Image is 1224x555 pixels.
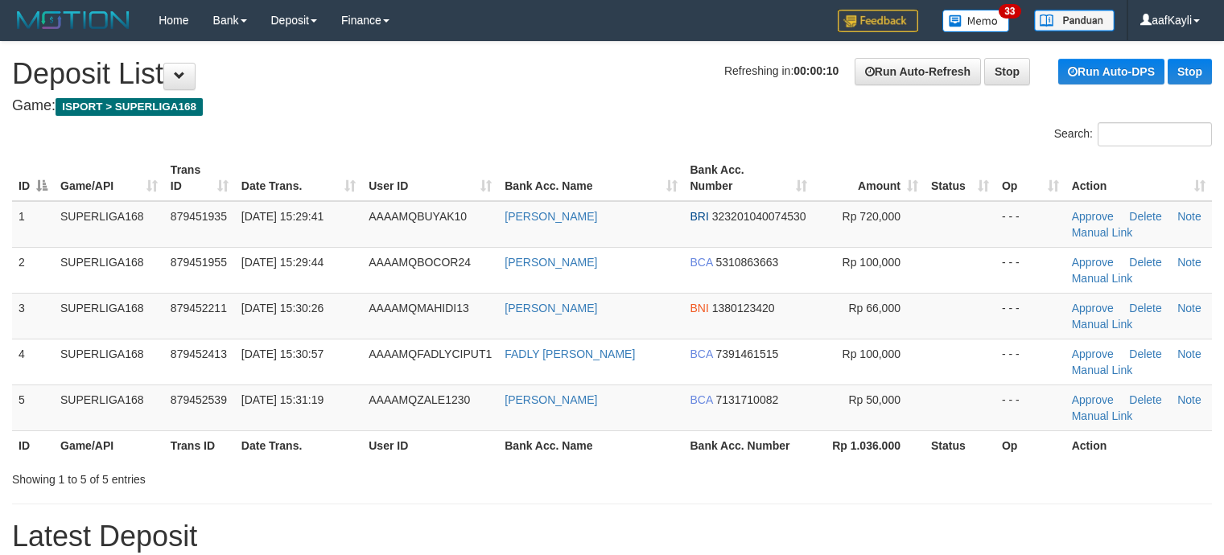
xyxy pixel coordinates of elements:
[1072,318,1133,331] a: Manual Link
[362,430,498,460] th: User ID
[1072,393,1114,406] a: Approve
[498,155,683,201] th: Bank Acc. Name: activate to sort column ascending
[12,58,1212,90] h1: Deposit List
[712,302,775,314] span: Copy 1380123420 to clipboard
[12,465,498,487] div: Showing 1 to 5 of 5 entries
[505,302,597,314] a: [PERSON_NAME]
[12,8,134,32] img: MOTION_logo.png
[369,210,467,223] span: AAAAMQBUYAK10
[241,393,324,406] span: [DATE] 15:31:19
[241,210,324,223] span: [DATE] 15:29:41
[164,155,235,201] th: Trans ID: activate to sort column ascending
[995,339,1065,384] td: - - -
[12,247,54,293] td: 2
[54,384,164,430] td: SUPERLIGA168
[1129,210,1161,223] a: Delete
[54,339,164,384] td: SUPERLIGA168
[369,256,471,269] span: AAAAMQBOCOR24
[54,293,164,339] td: SUPERLIGA168
[814,155,925,201] th: Amount: activate to sort column ascending
[715,347,778,360] span: Copy 7391461515 to clipboard
[848,393,900,406] span: Rp 50,000
[1098,122,1212,146] input: Search:
[793,64,839,77] strong: 00:00:10
[1072,347,1114,360] a: Approve
[684,430,814,460] th: Bank Acc. Number
[925,155,995,201] th: Status: activate to sort column ascending
[1072,226,1133,239] a: Manual Link
[712,210,806,223] span: Copy 323201040074530 to clipboard
[1177,347,1201,360] a: Note
[715,256,778,269] span: Copy 5310863663 to clipboard
[1072,409,1133,422] a: Manual Link
[241,256,324,269] span: [DATE] 15:29:44
[171,302,227,314] span: 879452211
[171,347,227,360] span: 879452413
[838,10,918,32] img: Feedback.jpg
[12,293,54,339] td: 3
[505,256,597,269] a: [PERSON_NAME]
[369,393,470,406] span: AAAAMQZALE1230
[1129,347,1161,360] a: Delete
[690,256,713,269] span: BCA
[1072,256,1114,269] a: Approve
[999,4,1020,18] span: 33
[56,98,203,116] span: ISPORT > SUPERLIGA168
[1177,256,1201,269] a: Note
[848,302,900,314] span: Rp 66,000
[54,430,164,460] th: Game/API
[12,98,1212,114] h4: Game:
[1168,59,1212,84] a: Stop
[1177,210,1201,223] a: Note
[1058,59,1164,84] a: Run Auto-DPS
[843,256,900,269] span: Rp 100,000
[241,302,324,314] span: [DATE] 15:30:26
[690,210,709,223] span: BRI
[814,430,925,460] th: Rp 1.036.000
[715,393,778,406] span: Copy 7131710082 to clipboard
[724,64,839,77] span: Refreshing in:
[12,384,54,430] td: 5
[995,247,1065,293] td: - - -
[369,302,468,314] span: AAAAMQMAHIDI13
[690,347,713,360] span: BCA
[171,256,227,269] span: 879451955
[12,339,54,384] td: 4
[12,430,54,460] th: ID
[54,155,164,201] th: Game/API: activate to sort column ascending
[362,155,498,201] th: User ID: activate to sort column ascending
[1034,10,1115,31] img: panduan.png
[690,302,709,314] span: BNI
[505,210,597,223] a: [PERSON_NAME]
[925,430,995,460] th: Status
[995,201,1065,248] td: - - -
[995,293,1065,339] td: - - -
[235,430,362,460] th: Date Trans.
[369,347,492,360] span: AAAAMQFADLYCIPUT1
[1072,364,1133,376] a: Manual Link
[12,201,54,248] td: 1
[1129,302,1161,314] a: Delete
[1177,302,1201,314] a: Note
[235,155,362,201] th: Date Trans.: activate to sort column ascending
[1129,393,1161,406] a: Delete
[995,430,1065,460] th: Op
[1072,302,1114,314] a: Approve
[1129,256,1161,269] a: Delete
[1054,122,1212,146] label: Search:
[855,58,981,85] a: Run Auto-Refresh
[12,520,1212,553] h1: Latest Deposit
[171,393,227,406] span: 879452539
[505,347,635,360] a: FADLY [PERSON_NAME]
[1065,155,1212,201] th: Action: activate to sort column ascending
[164,430,235,460] th: Trans ID
[995,384,1065,430] td: - - -
[498,430,683,460] th: Bank Acc. Name
[843,210,900,223] span: Rp 720,000
[995,155,1065,201] th: Op: activate to sort column ascending
[54,201,164,248] td: SUPERLIGA168
[942,10,1010,32] img: Button%20Memo.svg
[12,155,54,201] th: ID: activate to sort column descending
[1177,393,1201,406] a: Note
[1072,210,1114,223] a: Approve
